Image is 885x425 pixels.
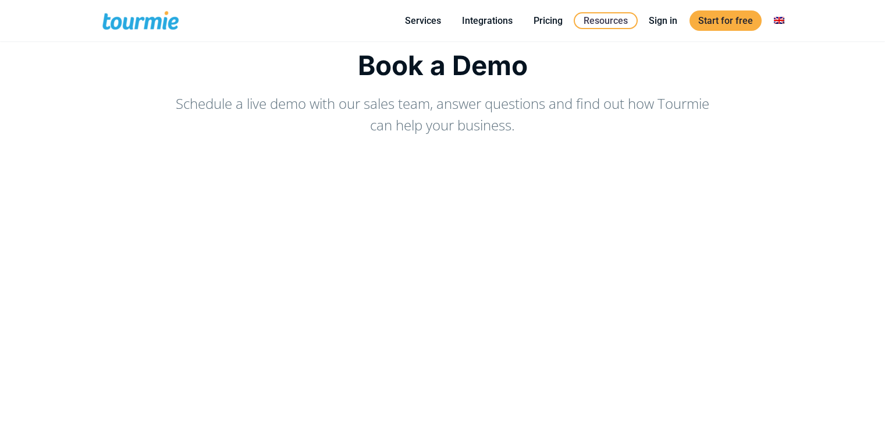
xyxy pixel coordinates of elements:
[574,12,638,29] a: Resources
[102,49,783,81] h1: Book a Demo
[640,13,686,28] a: Sign in
[396,13,450,28] a: Services
[689,10,762,31] a: Start for free
[525,13,571,28] a: Pricing
[453,13,521,28] a: Integrations
[166,93,719,136] p: Schedule a live demo with our sales team, answer questions and find out how Tourmie can help your...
